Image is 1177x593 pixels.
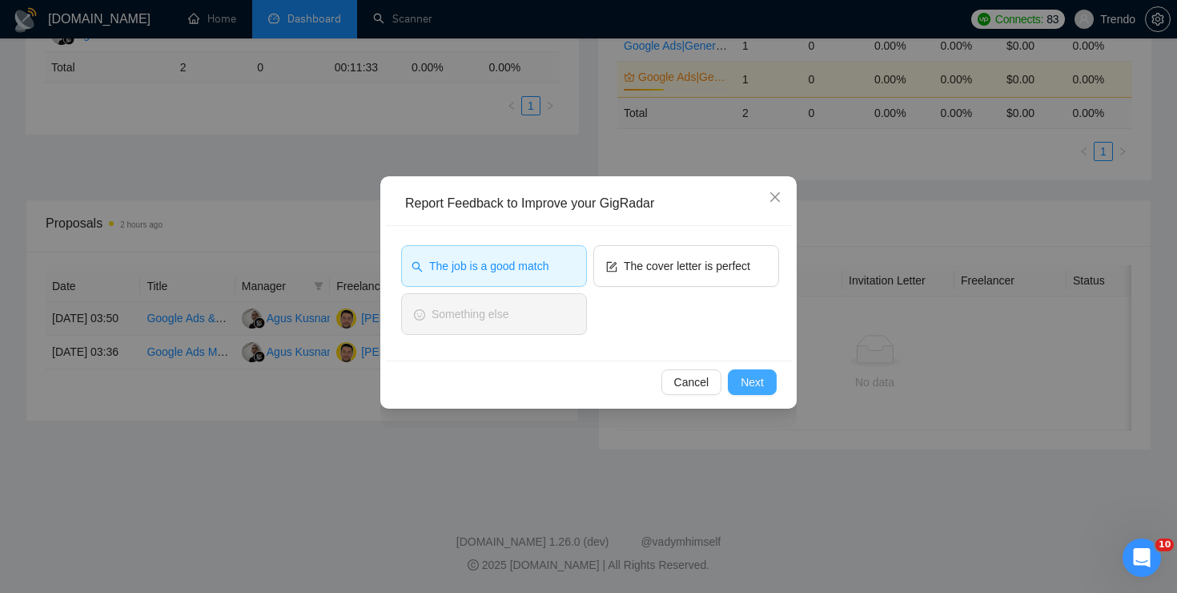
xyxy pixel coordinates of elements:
[405,195,783,212] div: Report Feedback to Improve your GigRadar
[593,245,779,287] button: formThe cover letter is perfect
[624,257,750,275] span: The cover letter is perfect
[429,257,548,275] span: The job is a good match
[741,373,764,391] span: Next
[769,191,781,204] span: close
[753,176,797,220] button: Close
[728,369,777,395] button: Next
[1155,539,1174,551] span: 10
[661,369,722,395] button: Cancel
[412,260,423,272] span: search
[1123,539,1161,577] iframe: Intercom live chat
[401,293,587,335] button: smileSomething else
[674,373,709,391] span: Cancel
[401,245,587,287] button: searchThe job is a good match
[606,260,617,272] span: form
